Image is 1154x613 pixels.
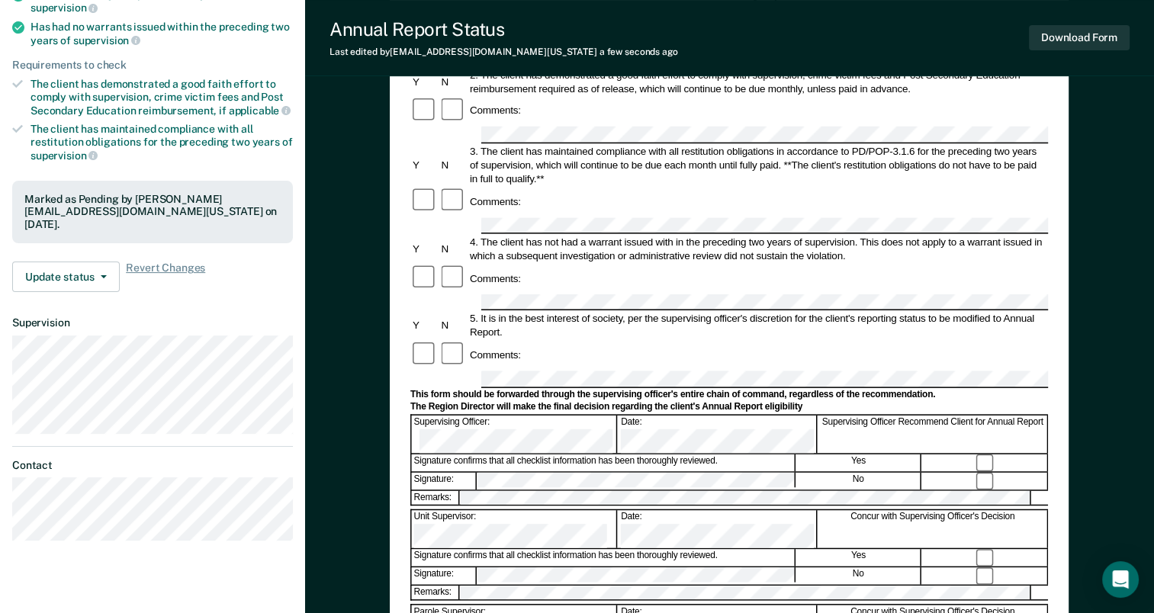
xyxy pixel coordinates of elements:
div: Remarks: [412,586,461,599]
button: Update status [12,262,120,292]
div: Y [410,159,439,172]
div: 4. The client has not had a warrant issued with in the preceding two years of supervision. This d... [468,235,1048,262]
div: Y [410,242,439,255]
div: Supervising Officer Recommend Client for Annual Report [818,416,1048,454]
div: No [796,473,921,489]
div: Requirements to check [12,59,293,72]
span: applicable [229,104,291,117]
div: Yes [796,550,921,566]
div: Marked as Pending by [PERSON_NAME][EMAIL_ADDRESS][DOMAIN_NAME][US_STATE] on [DATE]. [24,193,281,231]
div: Signature: [412,568,477,585]
div: This form should be forwarded through the supervising officer's entire chain of command, regardle... [410,389,1048,401]
div: Y [410,319,439,332]
div: 5. It is in the best interest of society, per the supervising officer's discretion for the client... [468,312,1048,339]
div: Unit Supervisor: [412,511,618,548]
div: Date: [619,416,817,454]
div: 3. The client has maintained compliance with all restitution obligations in accordance to PD/POP-... [468,145,1048,186]
div: Comments: [468,348,523,362]
dt: Supervision [12,316,293,329]
span: supervision [31,149,98,162]
div: Yes [796,454,921,471]
div: 2. The client has demonstrated a good faith effort to comply with supervision, crime victim fees ... [468,68,1048,95]
div: Has had no warrants issued within the preceding two years of [31,21,293,47]
button: Download Form [1029,25,1130,50]
div: The client has maintained compliance with all restitution obligations for the preceding two years of [31,123,293,162]
div: N [439,159,468,172]
div: Signature confirms that all checklist information has been thoroughly reviewed. [412,550,796,566]
div: Annual Report Status [329,18,678,40]
dt: Contact [12,459,293,472]
div: Open Intercom Messenger [1102,561,1139,598]
span: supervision [31,2,98,14]
div: Y [410,75,439,88]
div: N [439,75,468,88]
div: N [439,319,468,332]
div: Last edited by [EMAIL_ADDRESS][DOMAIN_NAME][US_STATE] [329,47,678,57]
div: Remarks: [412,491,461,505]
div: Signature: [412,473,477,489]
div: Concur with Supervising Officer's Decision [818,511,1048,548]
div: Comments: [468,271,523,285]
div: Date: [619,511,817,548]
span: Revert Changes [126,262,205,292]
div: The client has demonstrated a good faith effort to comply with supervision, crime victim fees and... [31,78,293,117]
div: N [439,242,468,255]
span: a few seconds ago [600,47,678,57]
div: The Region Director will make the final decision regarding the client's Annual Report eligibility [410,402,1048,414]
div: Comments: [468,104,523,118]
div: Supervising Officer: [412,416,618,454]
div: Signature confirms that all checklist information has been thoroughly reviewed. [412,454,796,471]
span: supervision [73,34,140,47]
div: Comments: [468,194,523,208]
div: No [796,568,921,585]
